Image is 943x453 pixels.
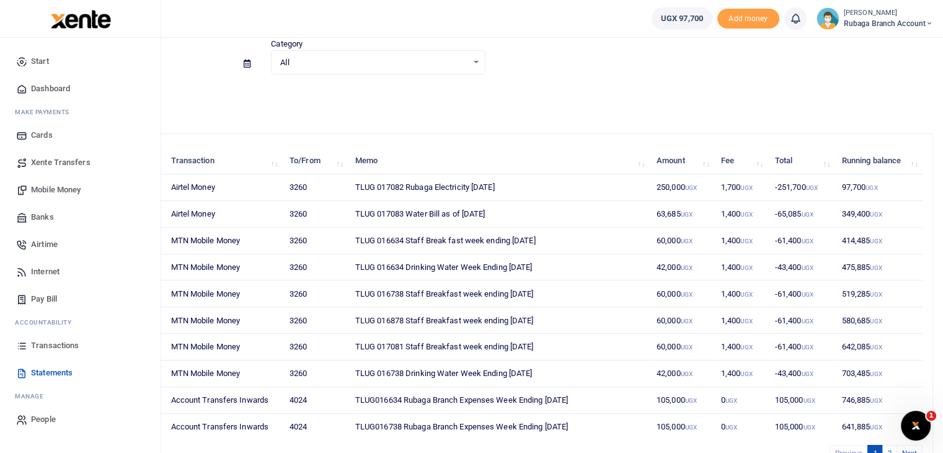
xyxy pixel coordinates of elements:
[801,211,813,218] small: UGX
[681,211,693,218] small: UGX
[31,238,58,251] span: Airtime
[714,387,768,414] td: 0
[714,228,768,254] td: 1,400
[164,201,282,228] td: Airtel Money
[31,211,54,223] span: Banks
[768,228,835,254] td: -61,400
[844,8,933,19] small: [PERSON_NAME]
[31,184,81,196] span: Mobile Money
[10,313,151,332] li: Ac
[768,334,835,361] td: -61,400
[280,56,467,69] span: All
[714,280,768,307] td: 1,400
[835,228,923,254] td: 414,485
[652,7,712,30] a: UGX 97,700
[714,174,768,201] td: 1,700
[283,148,348,174] th: To/From: activate to sort column ascending
[768,174,835,201] td: -251,700
[714,414,768,440] td: 0
[31,55,49,68] span: Start
[717,9,779,29] li: Toup your wallet
[685,397,697,404] small: UGX
[870,291,882,298] small: UGX
[47,89,933,102] p: Download
[844,18,933,29] span: Rubaga branch account
[164,228,282,254] td: MTN Mobile Money
[870,211,882,218] small: UGX
[283,228,348,254] td: 3260
[870,424,882,431] small: UGX
[348,307,650,334] td: TLUG 016878 Staff Breakfast week ending [DATE]
[164,307,282,334] td: MTN Mobile Money
[164,254,282,281] td: MTN Mobile Money
[10,75,151,102] a: Dashboard
[10,204,151,231] a: Banks
[348,414,650,440] td: TLUG016738 Rubaga Branch Expenses Week Ending [DATE]
[164,148,282,174] th: Transaction: activate to sort column ascending
[801,264,813,271] small: UGX
[650,174,714,201] td: 250,000
[283,201,348,228] td: 3260
[164,387,282,414] td: Account Transfers Inwards
[725,424,737,431] small: UGX
[661,12,703,25] span: UGX 97,700
[50,14,111,23] a: logo-small logo-large logo-large
[164,174,282,201] td: Airtel Money
[740,370,752,377] small: UGX
[835,414,923,440] td: 641,885
[10,122,151,149] a: Cards
[801,238,813,244] small: UGX
[870,370,882,377] small: UGX
[31,266,60,278] span: Internet
[768,254,835,281] td: -43,400
[714,334,768,361] td: 1,400
[650,254,714,281] td: 42,000
[835,148,923,174] th: Running balance: activate to sort column ascending
[768,201,835,228] td: -65,085
[835,201,923,228] td: 349,400
[870,397,882,404] small: UGX
[31,156,91,169] span: Xente Transfers
[803,397,815,404] small: UGX
[31,367,73,379] span: Statements
[835,334,923,361] td: 642,085
[31,413,56,426] span: People
[31,339,79,352] span: Transactions
[714,148,768,174] th: Fee: activate to sort column ascending
[901,411,931,441] iframe: Intercom live chat
[768,387,835,414] td: 105,000
[348,174,650,201] td: TLUG 017082 Rubaga Electricity [DATE]
[283,334,348,361] td: 3260
[835,174,923,201] td: 97,700
[801,318,813,325] small: UGX
[685,184,697,191] small: UGX
[10,231,151,258] a: Airtime
[806,184,818,191] small: UGX
[835,307,923,334] td: 580,685
[164,280,282,307] td: MTN Mobile Money
[717,9,779,29] span: Add money
[740,211,752,218] small: UGX
[650,361,714,387] td: 42,000
[283,307,348,334] td: 3260
[650,228,714,254] td: 60,000
[164,414,282,440] td: Account Transfers Inwards
[650,334,714,361] td: 60,000
[835,361,923,387] td: 703,485
[164,361,282,387] td: MTN Mobile Money
[740,184,752,191] small: UGX
[348,361,650,387] td: TLUG 016738 Drinking Water Week Ending [DATE]
[817,7,933,30] a: profile-user [PERSON_NAME] Rubaga branch account
[870,344,882,351] small: UGX
[768,307,835,334] td: -61,400
[24,318,71,327] span: countability
[31,293,57,305] span: Pay Bill
[714,201,768,228] td: 1,400
[870,318,882,325] small: UGX
[283,280,348,307] td: 3260
[348,334,650,361] td: TLUG 017081 Staff Breakfast week ending [DATE]
[348,201,650,228] td: TLUG 017083 Water Bill as of [DATE]
[10,285,151,313] a: Pay Bill
[803,424,815,431] small: UGX
[740,291,752,298] small: UGX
